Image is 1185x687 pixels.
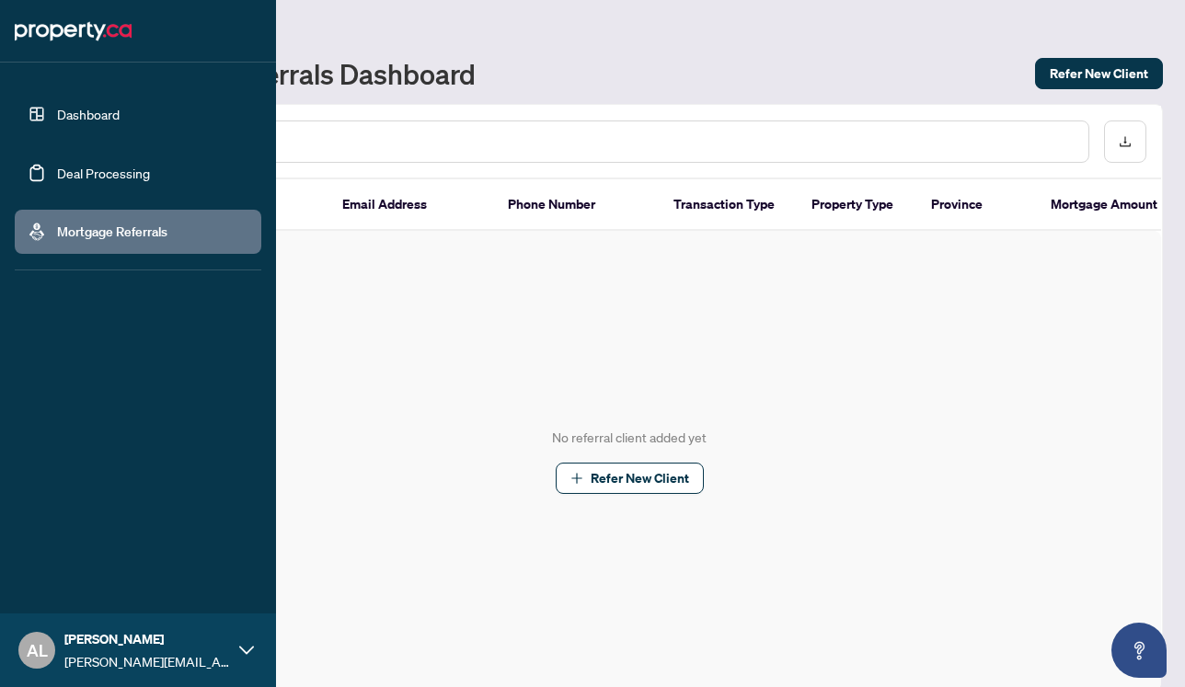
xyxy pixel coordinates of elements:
[659,179,797,231] th: Transaction Type
[552,428,707,448] div: No referral client added yet
[556,463,704,494] button: Refer New Client
[591,464,689,493] span: Refer New Client
[1035,58,1163,89] button: Refer New Client
[1050,59,1148,88] span: Refer New Client
[27,637,48,663] span: AL
[57,106,120,122] a: Dashboard
[64,629,230,649] span: [PERSON_NAME]
[570,472,583,485] span: plus
[493,179,659,231] th: Phone Number
[1111,623,1167,678] button: Open asap
[15,17,132,46] img: logo
[1036,179,1174,231] th: Mortgage Amount
[797,179,916,231] th: Property Type
[1119,135,1132,148] span: download
[916,179,1036,231] th: Province
[64,651,230,671] span: [PERSON_NAME][EMAIL_ADDRESS][DOMAIN_NAME]
[328,179,493,231] th: Email Address
[57,165,150,181] a: Deal Processing
[1104,120,1146,163] button: download
[57,223,167,240] a: Mortgage Referrals
[96,59,476,88] h1: Mortgage Referrals Dashboard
